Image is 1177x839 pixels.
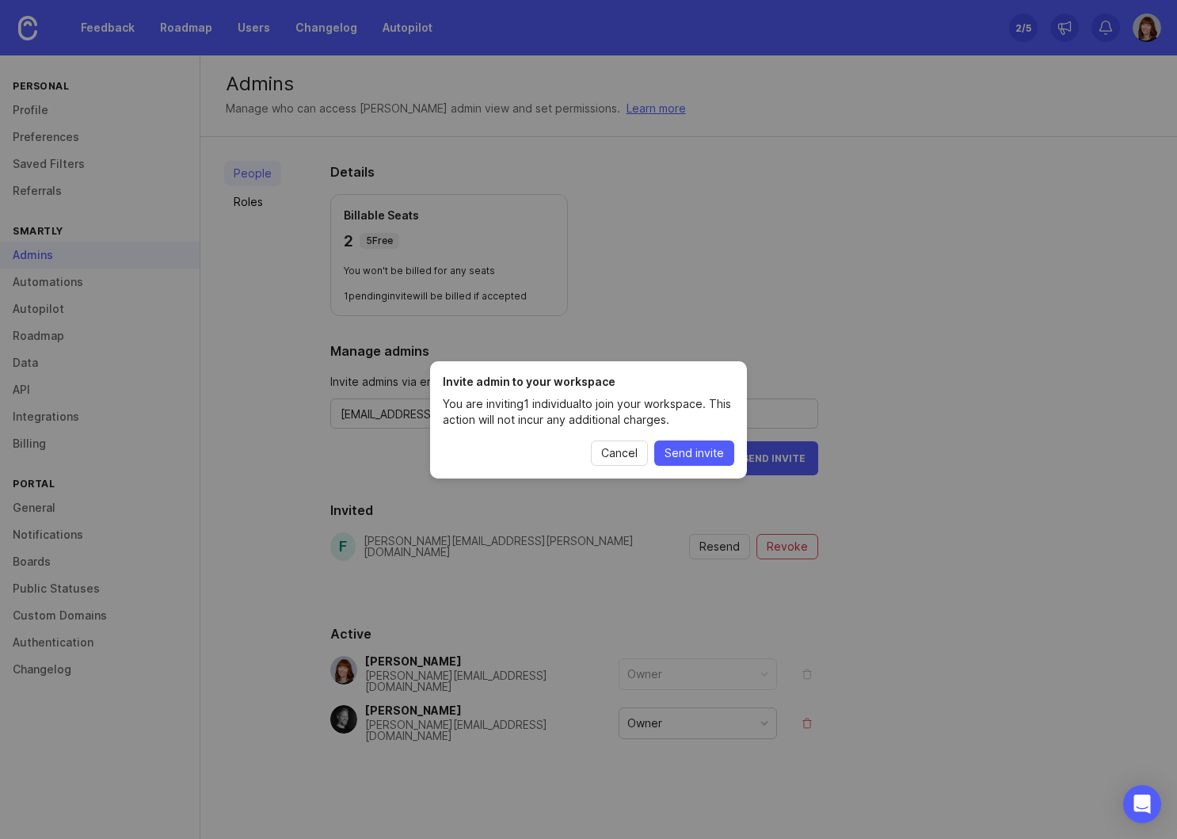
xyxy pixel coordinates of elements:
[1123,785,1161,823] div: Open Intercom Messenger
[591,440,648,466] button: Cancel
[601,445,638,461] span: Cancel
[654,440,734,466] button: Send invite
[443,374,734,390] h1: Invite admin to your workspace
[443,396,734,428] p: You are inviting 1 individual to join your workspace. This action will not incur any additional c...
[665,445,724,461] span: Send invite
